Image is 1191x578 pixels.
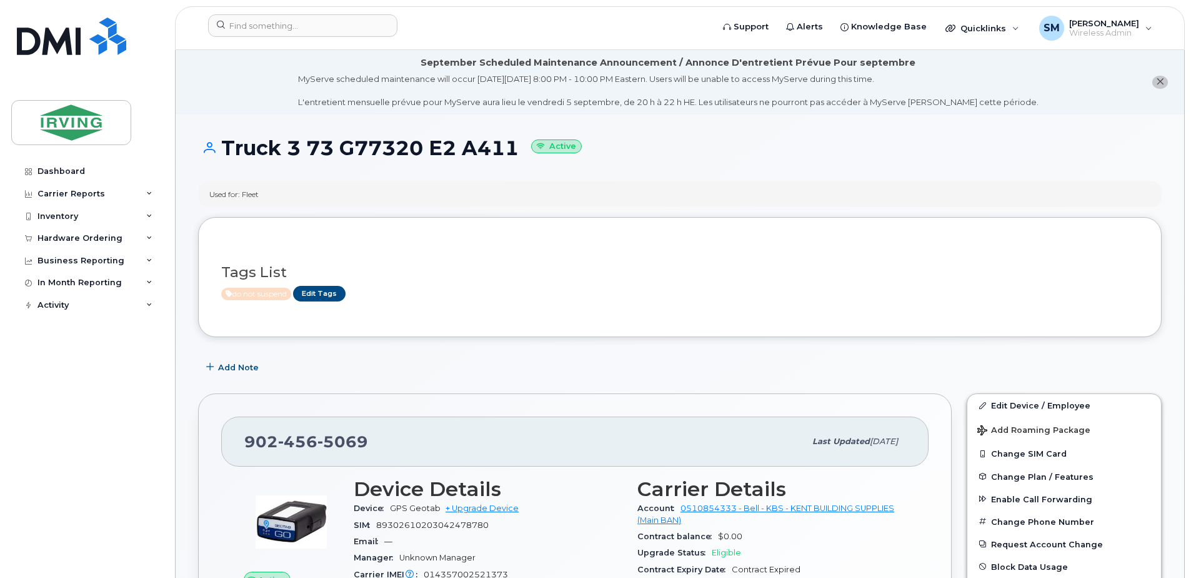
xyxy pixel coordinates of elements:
h3: Carrier Details [637,478,906,500]
button: Add Roaming Package [967,417,1161,442]
button: Request Account Change [967,533,1161,555]
span: Contract balance [637,532,718,541]
span: 89302610203042478780 [376,520,489,530]
span: 5069 [317,432,368,451]
button: close notification [1152,76,1168,89]
span: Add Roaming Package [977,425,1090,437]
span: Enable Call Forwarding [991,494,1092,504]
button: Change Plan / Features [967,465,1161,488]
div: MyServe scheduled maintenance will occur [DATE][DATE] 8:00 PM - 10:00 PM Eastern. Users will be u... [298,73,1039,108]
div: September Scheduled Maintenance Announcement / Annonce D'entretient Prévue Pour septembre [421,56,915,69]
span: Unknown Manager [399,553,476,562]
span: [DATE] [870,437,898,446]
a: + Upgrade Device [446,504,519,513]
span: 456 [278,432,317,451]
button: Add Note [198,356,269,378]
h3: Device Details [354,478,622,500]
span: Email [354,537,384,546]
span: SIM [354,520,376,530]
h1: Truck 3 73 G77320 E2 A411 [198,137,1162,159]
button: Change Phone Number [967,510,1161,533]
a: Edit Device / Employee [967,394,1161,417]
span: Contract Expiry Date [637,565,732,574]
span: Active [221,288,291,300]
span: Upgrade Status [637,548,712,557]
span: GPS Geotab [390,504,441,513]
small: Active [531,139,582,154]
span: 902 [244,432,368,451]
button: Enable Call Forwarding [967,488,1161,510]
h3: Tags List [221,265,1139,280]
a: 0510854333 - Bell - KBS - KENT BUILDING SUPPLIES (Main BAN) [637,504,894,524]
div: Used for: Fleet [209,189,259,200]
span: Change Plan / Features [991,472,1094,481]
span: Device [354,504,390,513]
span: Add Note [218,362,259,373]
span: Last updated [812,437,870,446]
img: image20231002-3703462-1aj3rdm.jpeg [254,484,329,559]
button: Change SIM Card [967,442,1161,465]
span: Manager [354,553,399,562]
span: Eligible [712,548,741,557]
a: Edit Tags [293,286,346,302]
span: Account [637,504,680,513]
button: Block Data Usage [967,555,1161,578]
span: Contract Expired [732,565,800,574]
span: $0.00 [718,532,742,541]
span: — [384,537,392,546]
